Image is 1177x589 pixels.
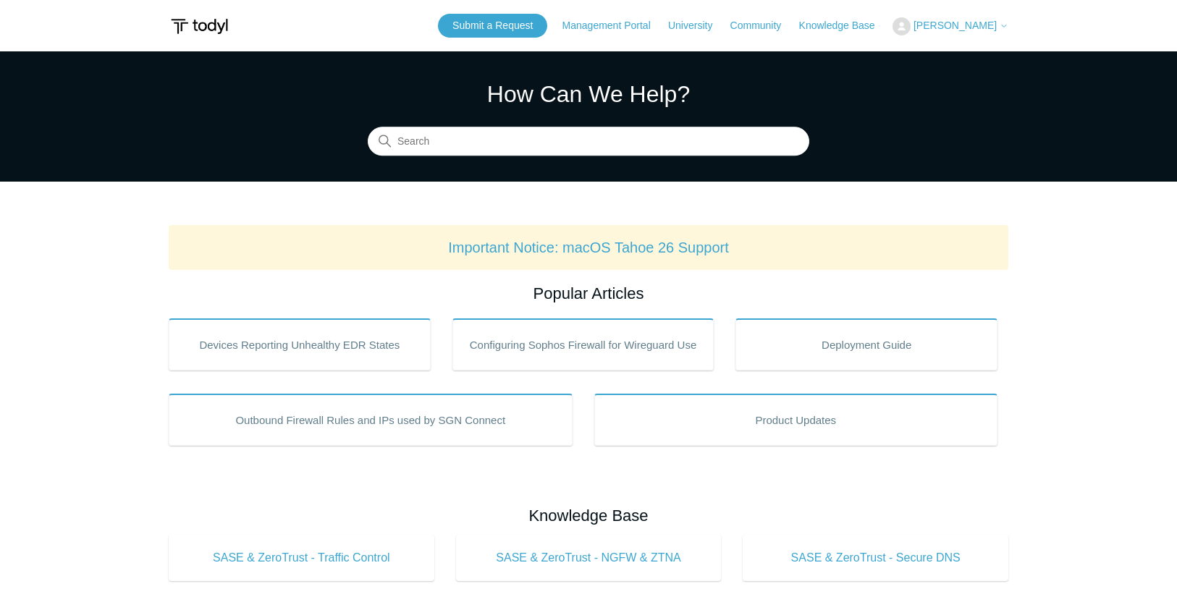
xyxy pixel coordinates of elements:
[764,549,987,567] span: SASE & ZeroTrust - Secure DNS
[743,535,1008,581] a: SASE & ZeroTrust - Secure DNS
[448,240,729,255] a: Important Notice: macOS Tahoe 26 Support
[478,549,700,567] span: SASE & ZeroTrust - NGFW & ZTNA
[169,13,230,40] img: Todyl Support Center Help Center home page
[594,394,998,446] a: Product Updates
[452,318,714,370] a: Configuring Sophos Firewall for Wireguard Use
[368,127,809,156] input: Search
[668,18,727,33] a: University
[456,535,722,581] a: SASE & ZeroTrust - NGFW & ZTNA
[190,549,413,567] span: SASE & ZeroTrust - Traffic Control
[438,14,547,38] a: Submit a Request
[169,281,1008,305] h2: Popular Articles
[169,504,1008,527] h2: Knowledge Base
[735,318,997,370] a: Deployment Guide
[169,535,434,581] a: SASE & ZeroTrust - Traffic Control
[799,18,890,33] a: Knowledge Base
[730,18,796,33] a: Community
[562,18,665,33] a: Management Portal
[368,77,809,111] h1: How Can We Help?
[893,17,1008,35] button: [PERSON_NAME]
[169,318,431,370] a: Devices Reporting Unhealthy EDR States
[169,394,573,446] a: Outbound Firewall Rules and IPs used by SGN Connect
[914,20,997,31] span: [PERSON_NAME]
